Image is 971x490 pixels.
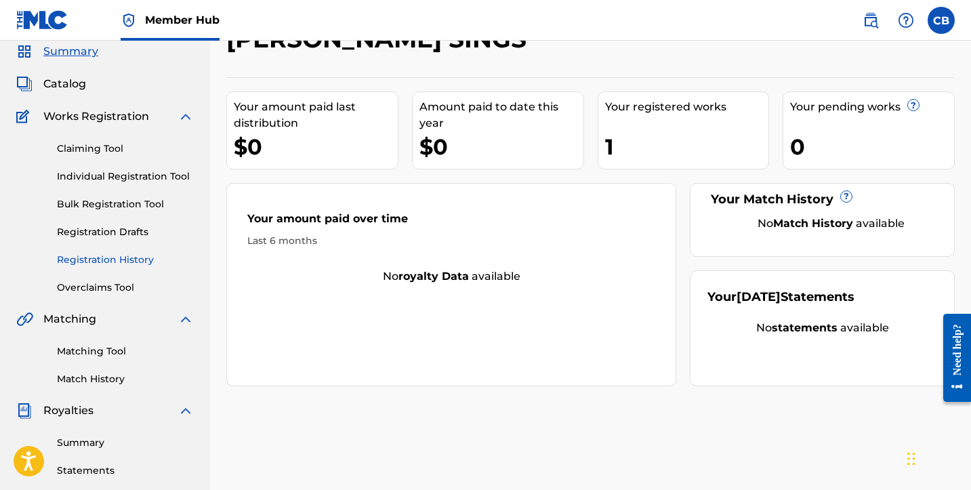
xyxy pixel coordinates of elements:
iframe: Chat Widget [903,425,971,490]
div: No available [227,268,676,285]
span: Matching [43,311,96,327]
img: expand [178,403,194,419]
a: Individual Registration Tool [57,169,194,184]
span: Member Hub [145,12,220,28]
a: Overclaims Tool [57,281,194,295]
div: 1 [605,131,769,162]
img: help [898,12,914,28]
span: Works Registration [43,108,149,125]
div: Amount paid to date this year [419,99,583,131]
img: Catalog [16,76,33,92]
div: No available [724,216,937,232]
span: ? [908,100,919,110]
a: CatalogCatalog [16,76,86,92]
a: Summary [57,436,194,450]
div: Your amount paid last distribution [234,99,398,131]
img: Summary [16,43,33,60]
div: Your Match History [707,190,937,209]
img: Royalties [16,403,33,419]
img: search [863,12,879,28]
a: Claiming Tool [57,142,194,156]
span: ? [841,191,852,202]
span: [DATE] [737,289,781,304]
div: Drag [907,438,915,479]
a: Registration History [57,253,194,267]
strong: royalty data [398,270,469,283]
strong: statements [772,321,838,334]
div: Your pending works [790,99,954,115]
div: Your registered works [605,99,769,115]
div: 0 [790,131,954,162]
div: $0 [234,131,398,162]
span: Catalog [43,76,86,92]
a: Match History [57,372,194,386]
span: Royalties [43,403,94,419]
a: Statements [57,464,194,478]
img: Top Rightsholder [121,12,137,28]
img: expand [178,311,194,327]
div: Last 6 months [247,234,655,248]
a: Matching Tool [57,344,194,359]
iframe: Resource Center [933,302,971,414]
div: Help [892,7,920,34]
div: No available [707,320,937,336]
img: expand [178,108,194,125]
div: $0 [419,131,583,162]
a: Public Search [857,7,884,34]
a: Registration Drafts [57,225,194,239]
a: SummarySummary [16,43,98,60]
a: Bulk Registration Tool [57,197,194,211]
div: Your amount paid over time [247,211,655,234]
strong: Match History [773,217,853,230]
img: MLC Logo [16,10,68,30]
div: User Menu [928,7,955,34]
img: Works Registration [16,108,34,125]
div: Your Statements [707,288,854,306]
span: Summary [43,43,98,60]
img: Matching [16,311,33,327]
